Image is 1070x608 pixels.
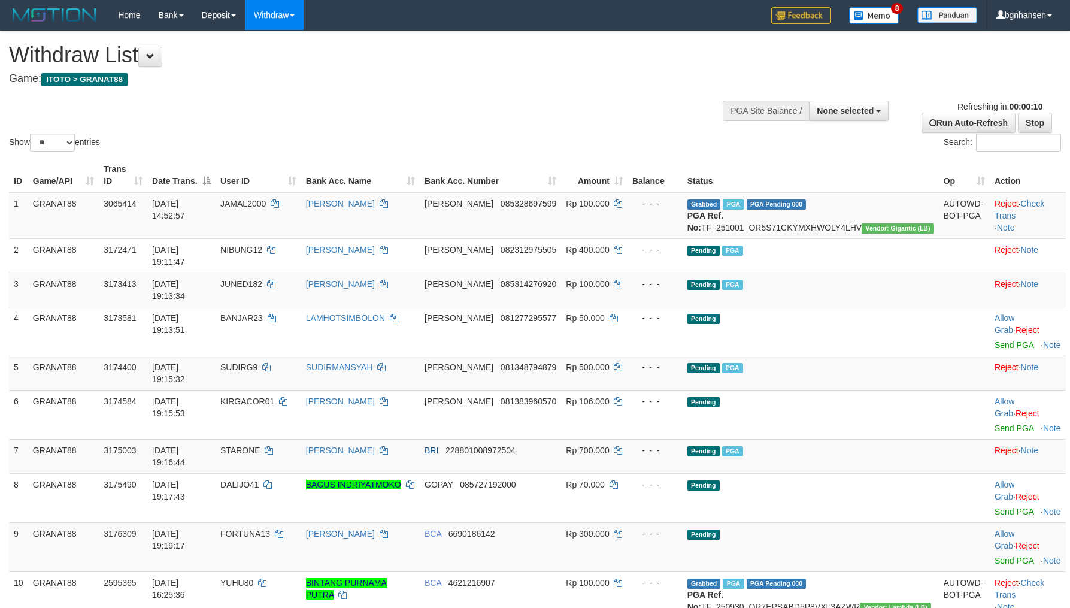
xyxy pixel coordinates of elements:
[1021,362,1039,372] a: Note
[28,356,99,390] td: GRANAT88
[687,530,720,540] span: Pending
[425,529,441,539] span: BCA
[862,223,934,234] span: Vendor URL: https://dashboard.q2checkout.com/secure
[566,245,609,255] span: Rp 400.000
[9,307,28,356] td: 4
[995,199,1044,220] a: Check Trans
[990,307,1066,356] td: ·
[566,313,605,323] span: Rp 50.000
[501,397,556,406] span: Copy 081383960570 to clipboard
[216,158,301,192] th: User ID: activate to sort column ascending
[687,314,720,324] span: Pending
[425,480,453,489] span: GOPAY
[561,158,628,192] th: Amount: activate to sort column ascending
[152,245,185,267] span: [DATE] 19:11:47
[9,6,100,24] img: MOTION_logo.png
[306,397,375,406] a: [PERSON_NAME]
[425,578,441,588] span: BCA
[683,192,939,239] td: TF_251001_OR5S71CKYMXHWOLY4LHV
[722,363,743,373] span: Marked by bgndedek
[1016,492,1039,501] a: Reject
[566,362,609,372] span: Rp 500.000
[632,278,678,290] div: - - -
[628,158,683,192] th: Balance
[1021,446,1039,455] a: Note
[632,361,678,373] div: - - -
[995,340,1033,350] a: Send PGA
[306,279,375,289] a: [PERSON_NAME]
[995,313,1016,335] span: ·
[995,507,1033,516] a: Send PGA
[220,480,259,489] span: DALIJO41
[1018,113,1052,133] a: Stop
[501,199,556,208] span: Copy 085328697599 to clipboard
[501,362,556,372] span: Copy 081348794879 to clipboard
[104,245,137,255] span: 3172471
[28,158,99,192] th: Game/API: activate to sort column ascending
[891,3,904,14] span: 8
[995,397,1016,418] span: ·
[30,134,75,152] select: Showentries
[306,480,401,489] a: BAGUS INDRIYATMOKO
[747,199,807,210] span: PGA Pending
[687,397,720,407] span: Pending
[849,7,899,24] img: Button%20Memo.svg
[809,101,889,121] button: None selected
[917,7,977,23] img: panduan.png
[425,446,438,455] span: BRI
[501,245,556,255] span: Copy 082312975505 to clipboard
[104,480,137,489] span: 3175490
[1043,340,1061,350] a: Note
[957,102,1042,111] span: Refreshing in:
[9,43,701,67] h1: Withdraw List
[220,313,263,323] span: BANJAR23
[632,577,678,589] div: - - -
[9,473,28,522] td: 8
[306,199,375,208] a: [PERSON_NAME]
[566,578,609,588] span: Rp 100.000
[566,199,609,208] span: Rp 100.000
[9,192,28,239] td: 1
[220,245,262,255] span: NIBUNG12
[306,529,375,539] a: [PERSON_NAME]
[152,199,185,220] span: [DATE] 14:52:57
[28,273,99,307] td: GRANAT88
[448,529,495,539] span: Copy 6690186142 to clipboard
[9,273,28,307] td: 3
[939,158,990,192] th: Op: activate to sort column ascending
[501,279,556,289] span: Copy 085314276920 to clipboard
[747,579,807,589] span: PGA Pending
[687,480,720,491] span: Pending
[445,446,516,455] span: Copy 228801008972504 to clipboard
[9,134,100,152] label: Show entries
[1021,245,1039,255] a: Note
[220,529,270,539] span: FORTUNA13
[995,313,1014,335] a: Allow Grab
[9,439,28,473] td: 7
[632,244,678,256] div: - - -
[995,397,1014,418] a: Allow Grab
[1016,325,1039,335] a: Reject
[420,158,561,192] th: Bank Acc. Number: activate to sort column ascending
[301,158,420,192] th: Bank Acc. Name: activate to sort column ascending
[566,480,605,489] span: Rp 70.000
[995,578,1044,600] a: Check Trans
[1016,409,1039,418] a: Reject
[723,101,809,121] div: PGA Site Balance /
[687,199,721,210] span: Grabbed
[425,397,493,406] span: [PERSON_NAME]
[9,238,28,273] td: 2
[104,362,137,372] span: 3174400
[1043,507,1061,516] a: Note
[306,313,385,323] a: LAMHOTSIMBOLON
[683,158,939,192] th: Status
[632,444,678,456] div: - - -
[28,390,99,439] td: GRANAT88
[1021,279,1039,289] a: Note
[501,313,556,323] span: Copy 081277295577 to clipboard
[28,473,99,522] td: GRANAT88
[152,313,185,335] span: [DATE] 19:13:51
[1016,541,1039,550] a: Reject
[995,446,1019,455] a: Reject
[306,578,387,600] a: BINTANG PURNAMA PUTRA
